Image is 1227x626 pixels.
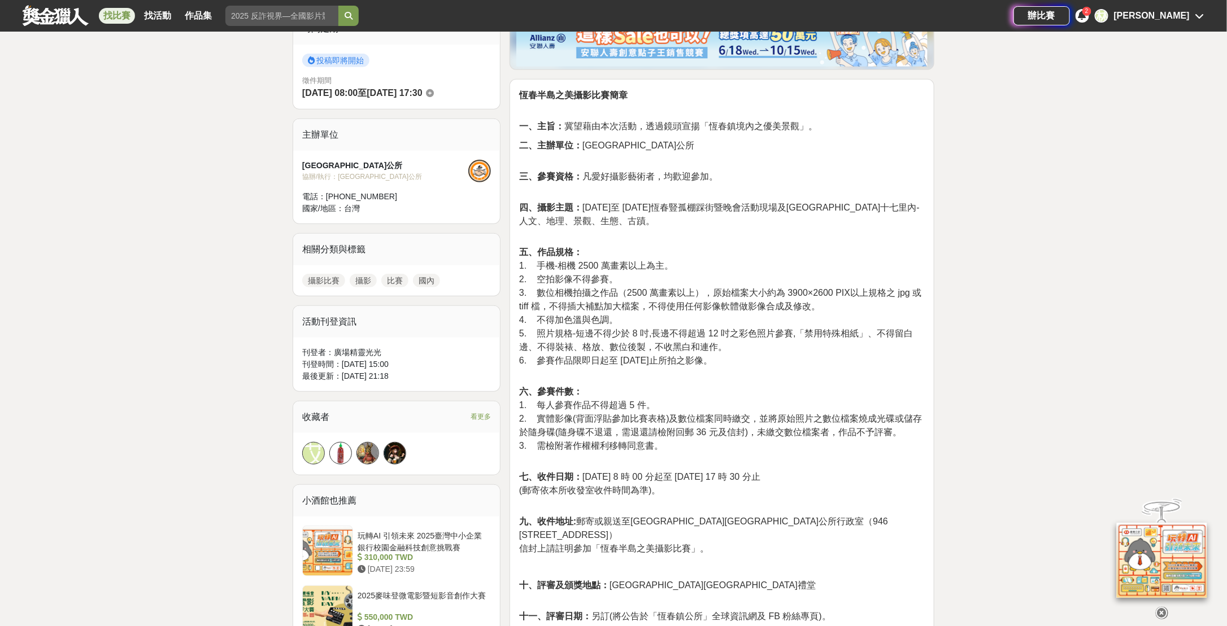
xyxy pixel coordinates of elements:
[302,54,369,67] span: 投稿即將開始
[384,442,406,465] a: Avatar
[302,172,468,182] div: 協辦/執行： [GEOGRAPHIC_DATA]公所
[519,441,663,450] span: 3. 需檢附著作權權利移轉同意書。
[302,160,468,172] div: [GEOGRAPHIC_DATA]公所
[519,315,618,325] span: 4. 不得加色溫與色調。
[358,563,486,575] div: [DATE] 23:59
[350,274,377,287] a: 攝影
[358,88,367,98] span: 至
[519,261,673,270] span: 1. 手機-相機 2500 萬畫素以上為主。
[302,412,329,422] span: 收藏者
[356,442,379,465] a: Avatar
[358,530,486,551] div: 玩轉AI 引領未來 2025臺灣中小企業銀行校園金融科技創意挑戰賽
[225,6,338,26] input: 2025 反詐視界—全國影片競賽
[381,274,408,287] a: 比賽
[519,121,817,131] span: 冀望藉由本次活動，透過鏡頭宣揚「恆春鎮境內之優美景觀」。
[293,119,500,151] div: 主辦單位
[1013,6,1070,25] a: 辦比賽
[519,387,582,396] strong: 六、參賽件數：
[519,472,582,481] strong: 七、收件日期：
[519,580,816,590] span: [GEOGRAPHIC_DATA][GEOGRAPHIC_DATA]禮堂
[519,172,718,181] span: 凡愛好攝影藝術者，均歡迎參加。
[519,611,591,621] strong: 十一、評審日期：
[358,611,486,623] div: 550,000 TWD
[519,247,582,257] strong: 五、作品規格：
[302,526,491,576] a: 玩轉AI 引領未來 2025臺灣中小企業銀行校園金融科技創意挑戰賽 310,000 TWD [DATE] 23:59
[180,8,216,24] a: 作品集
[519,611,831,621] span: 另訂(將公告於「恆春鎮公所」全球資訊網及 FB 粉絲專頁)。
[519,580,610,590] strong: 十、評審及頒獎地點：
[302,274,345,287] a: 攝影比賽
[516,16,928,67] img: dcc59076-91c0-4acb-9c6b-a1d413182f46.png
[1095,9,1108,23] div: 林
[519,90,628,100] strong: 恆春半島之美攝影比賽簡章
[358,590,486,611] div: 2025麥味登微電影暨短影音創作大賽
[302,88,358,98] span: [DATE] 08:00
[519,274,618,284] span: 2. 空拍影像不得參賽。
[519,356,712,365] span: 6. 參賽作品限即日起至 [DATE]止所拍之影像。
[99,8,135,24] a: 找比賽
[519,472,760,481] span: [DATE] 8 時 00 分起至 [DATE] 17 時 30 分止
[302,347,491,358] div: 刊登者： 廣場精靈光光
[519,121,564,131] strong: 一、主旨：
[519,141,695,150] span: [GEOGRAPHIC_DATA]公所
[519,485,661,495] span: (郵寄依本所收發室收件時間為準)。
[1117,523,1207,598] img: d2146d9a-e6f6-4337-9592-8cefde37ba6b.png
[519,400,655,410] span: 1. 每人參賽作品不得超過 5 件。
[1085,8,1089,14] span: 2
[330,443,351,464] img: Avatar
[302,204,344,213] span: 國家/地區：
[302,191,468,203] div: 電話： [PHONE_NUMBER]
[519,172,582,181] strong: 三、參賽資格：
[329,442,352,465] a: Avatar
[302,370,491,382] div: 最後更新： [DATE] 21:18
[471,410,491,423] span: 看更多
[519,203,920,226] span: [DATE]至 [DATE]恆春豎孤棚踩街暨晚會活動現場及[GEOGRAPHIC_DATA]十七里內-人文、地理、景觀、生態、古蹟。
[293,485,500,516] div: 小酒館也推薦
[302,358,491,370] div: 刊登時間： [DATE] 15:00
[519,141,582,150] strong: 二、主辦單位：
[367,88,422,98] span: [DATE] 17:30
[519,288,922,311] span: 3. 數位相機拍攝之作品（2500 萬畫素以上），原始檔案大小約為 3900×2600 PIX以上規格之 jpg 或 tiff 檔，不得插大補點加大檔案，不得使用任何影像軟體做影像合成及修改。
[302,442,325,465] a: 艾
[413,274,440,287] a: 國內
[357,443,378,464] img: Avatar
[302,76,332,85] span: 徵件期間
[1114,9,1190,23] div: [PERSON_NAME]
[293,306,500,338] div: 活動刊登資訊
[384,443,406,464] img: Avatar
[519,516,576,526] strong: 九、收件地址:
[293,234,500,265] div: 相關分類與標籤
[519,414,923,437] span: 2. 實體影像(背面浮貼參加比賽表格)及數位檔案同時繳交，並將原始照片之數位檔案燒成光碟或儲存於隨身碟(隨身碟不退還，需退還請檢附回郵 36 元及信封)，未繳交數位檔案者，作品不予評審。
[140,8,176,24] a: 找活動
[519,544,709,553] span: 信封上請註明參加「恆春半島之美攝影比賽」。
[519,203,582,212] strong: 四、攝影主題：
[358,551,486,563] div: 310,000 TWD
[344,204,360,213] span: 台灣
[519,329,913,352] span: 5. 照片規格-短邊不得少於 8 吋,長邊不得超過 12 吋之彩色照片參賽,「禁用特殊相紙」、不得留白邊、不得裝裱、格放、數位後製，不收黑白和連作。
[519,516,888,540] span: 郵寄或親送至[GEOGRAPHIC_DATA][GEOGRAPHIC_DATA]公所行政室（946 [STREET_ADDRESS]）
